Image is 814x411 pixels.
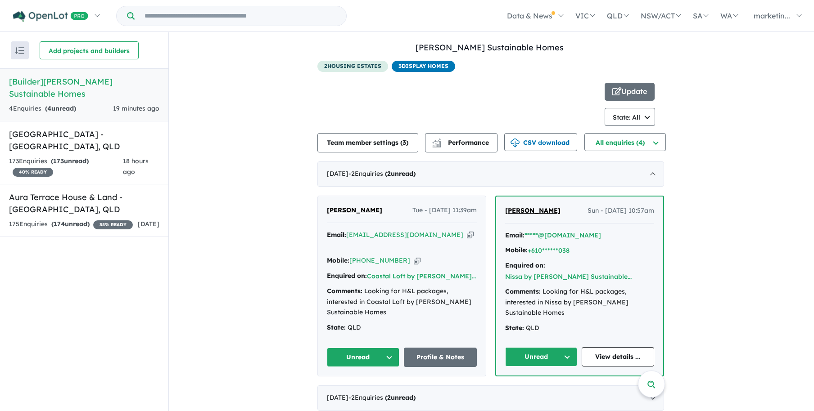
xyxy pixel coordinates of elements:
strong: ( unread) [385,393,416,402]
strong: State: [327,323,346,331]
div: [DATE] [317,385,664,411]
button: Copy [414,256,421,265]
span: 3 Display Homes [392,61,455,72]
button: Unread [505,347,578,366]
span: 19 minutes ago [113,104,159,112]
div: QLD [505,323,654,334]
img: Openlot PRO Logo White [13,11,88,22]
strong: ( unread) [45,104,76,112]
div: 175 Enquir ies [9,219,133,230]
span: Tue - [DATE] 11:39am [412,205,477,216]
button: Coastal Loft by [PERSON_NAME]... [367,272,476,281]
a: Nissa by [PERSON_NAME] Sustainable... [505,273,632,281]
button: Add projects and builders [40,41,139,59]
span: 173 [53,157,64,165]
span: [PERSON_NAME] [505,206,561,214]
button: State: All [605,108,656,126]
div: Looking for H&L packages, interested in Coastal Loft by [PERSON_NAME] Sustainable Homes [327,286,477,318]
strong: ( unread) [51,220,90,228]
strong: Comments: [327,287,362,295]
span: - 2 Enquir ies [348,393,416,402]
a: [PERSON_NAME] [505,205,561,216]
strong: Email: [327,231,346,239]
input: Try estate name, suburb, builder or developer [136,6,344,26]
h5: [Builder] [PERSON_NAME] Sustainable Homes [9,76,159,100]
span: 174 [54,220,65,228]
span: 2 housing estates [317,61,388,72]
img: download icon [511,138,520,147]
a: [PERSON_NAME] Sustainable Homes [416,42,564,53]
img: sort.svg [15,47,24,54]
div: 4 Enquir ies [9,103,76,114]
button: Performance [425,133,497,152]
strong: Comments: [505,287,541,295]
strong: Email: [505,231,525,239]
a: View details ... [582,347,654,366]
button: Team member settings (3) [317,133,418,152]
h5: [GEOGRAPHIC_DATA] - [GEOGRAPHIC_DATA] , QLD [9,128,159,152]
span: 18 hours ago [123,157,149,176]
span: 35 % READY [93,220,133,229]
button: Nissa by [PERSON_NAME] Sustainable... [505,272,632,281]
h5: Aura Terrace House & Land - [GEOGRAPHIC_DATA] , QLD [9,191,159,215]
span: 3 [402,138,406,147]
strong: State: [505,324,524,332]
a: [EMAIL_ADDRESS][DOMAIN_NAME] [346,231,463,239]
button: Copy [467,230,474,240]
div: [DATE] [317,161,664,187]
span: - 2 Enquir ies [348,170,416,178]
span: 2 [387,170,391,178]
strong: Mobile: [327,256,349,264]
a: [PERSON_NAME] [327,205,382,216]
button: CSV download [504,133,577,151]
span: [DATE] [138,220,159,228]
span: 40 % READY [13,168,53,177]
strong: Mobile: [505,246,528,254]
div: QLD [327,322,477,333]
span: 2 [387,393,391,402]
a: Coastal Loft by [PERSON_NAME]... [367,272,476,280]
a: [PHONE_NUMBER] [349,256,410,264]
button: Unread [327,348,400,367]
span: Performance [434,138,489,147]
img: line-chart.svg [432,138,440,143]
span: marketin... [754,11,790,20]
strong: ( unread) [51,157,89,165]
strong: Enquired on: [505,261,545,269]
span: [PERSON_NAME] [327,206,382,214]
a: Profile & Notes [404,348,477,367]
img: bar-chart.svg [432,141,441,147]
div: Looking for H&L packages, interested in Nissa by [PERSON_NAME] Sustainable Homes [505,286,654,318]
span: Sun - [DATE] 10:57am [588,205,654,216]
button: All enquiries (4) [584,133,666,151]
strong: ( unread) [385,170,416,178]
span: 4 [47,104,51,112]
button: Update [605,83,655,101]
strong: Enquired on: [327,272,367,280]
div: 173 Enquir ies [9,156,123,178]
